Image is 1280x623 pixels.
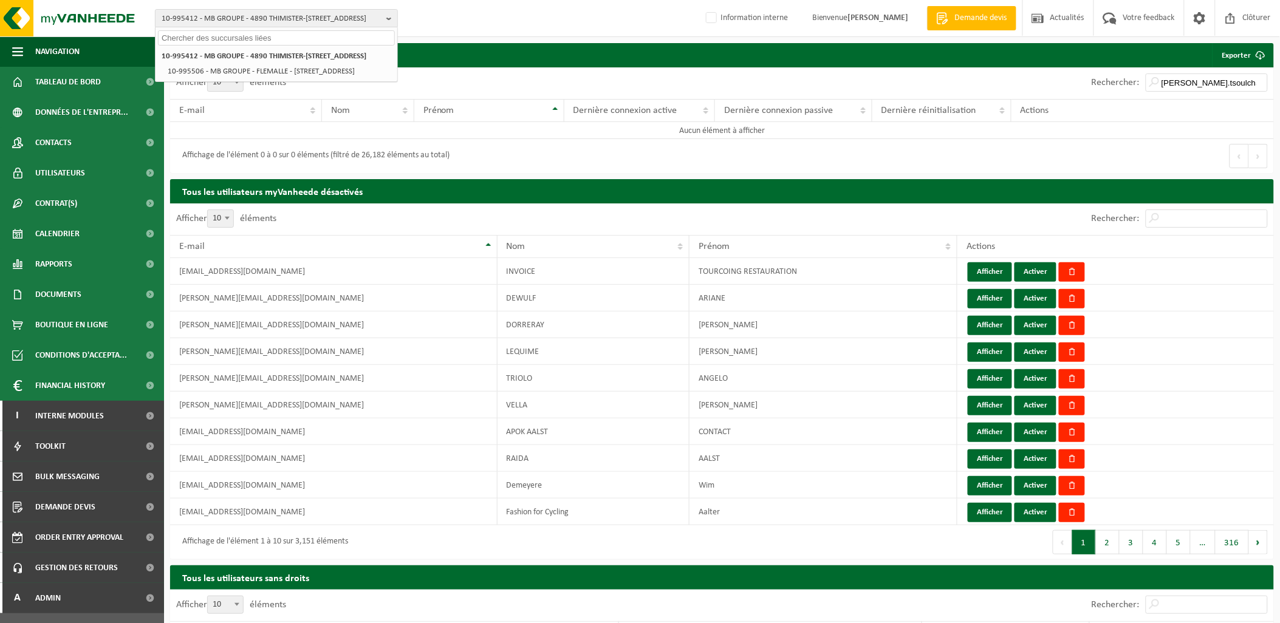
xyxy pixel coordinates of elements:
[208,596,243,613] span: 10
[170,499,498,525] td: [EMAIL_ADDRESS][DOMAIN_NAME]
[498,338,690,365] td: LEQUIME
[968,262,1012,282] button: Afficher
[1021,106,1049,115] span: Actions
[1015,342,1056,362] button: Activer
[176,600,286,610] label: Afficher éléments
[1213,43,1273,67] a: Exporter
[170,122,1274,139] td: Aucun élément à afficher
[1053,530,1072,554] button: Previous
[35,279,81,310] span: Documents
[690,499,957,525] td: Aalter
[35,67,101,97] span: Tableau de bord
[35,340,127,370] span: Conditions d'accepta...
[179,106,205,115] span: E-mail
[690,472,957,499] td: Wim
[1120,530,1143,554] button: 3
[170,565,1274,589] h2: Tous les utilisateurs sans droits
[35,461,100,492] span: Bulk Messaging
[208,210,233,227] span: 10
[690,418,957,445] td: CONTACT
[1216,530,1249,554] button: 316
[12,401,23,431] span: I
[35,522,123,553] span: Order entry approval
[35,36,80,67] span: Navigation
[162,10,382,28] span: 10-995412 - MB GROUPE - 4890 THIMISTER-[STREET_ADDRESS]
[12,583,23,613] span: A
[881,106,976,115] span: Dernière réinitialisation
[498,285,690,311] td: DEWULF
[573,106,677,115] span: Dernière connexion active
[162,52,366,60] strong: 10-995412 - MB GROUPE - 4890 THIMISTER-[STREET_ADDRESS]
[690,258,957,285] td: TOURCOING RESTAURATION
[1015,262,1056,282] button: Activer
[35,492,95,522] span: Demande devis
[331,106,350,115] span: Nom
[170,445,498,472] td: [EMAIL_ADDRESS][DOMAIN_NAME]
[170,179,1274,203] h2: Tous les utilisateurs myVanheede désactivés
[207,209,234,228] span: 10
[968,369,1012,389] button: Afficher
[968,316,1012,335] button: Afficher
[1015,423,1056,442] button: Activer
[703,9,788,27] label: Information interne
[1015,369,1056,389] button: Activer
[164,64,395,79] li: 10-995506 - MB GROUPE - FLEMALLE - [STREET_ADDRESS]
[1015,396,1056,415] button: Activer
[35,158,85,188] span: Utilisateurs
[498,472,690,499] td: Demeyere
[968,289,1012,308] button: Afficher
[170,258,498,285] td: [EMAIL_ADDRESS][DOMAIN_NAME]
[690,311,957,338] td: [PERSON_NAME]
[1191,530,1216,554] span: …
[35,431,66,461] span: Toolkit
[699,242,730,251] span: Prénom
[1015,503,1056,522] button: Activer
[155,9,398,27] button: 10-995412 - MB GROUPE - 4890 THIMISTER-[STREET_ADDRESS]
[1167,530,1191,554] button: 5
[35,553,118,583] span: Gestion des retours
[170,365,498,392] td: [PERSON_NAME][EMAIL_ADDRESS][DOMAIN_NAME]
[690,285,957,311] td: ARIANE
[207,596,244,614] span: 10
[1092,601,1140,610] label: Rechercher:
[1143,530,1167,554] button: 4
[1015,476,1056,495] button: Activer
[1092,214,1140,224] label: Rechercher:
[176,214,276,223] label: Afficher éléments
[724,106,833,115] span: Dernière connexion passive
[1015,289,1056,308] button: Activer
[170,472,498,499] td: [EMAIL_ADDRESS][DOMAIN_NAME]
[690,365,957,392] td: ANGELO
[170,311,498,338] td: [PERSON_NAME][EMAIL_ADDRESS][DOMAIN_NAME]
[35,583,61,613] span: Admin
[848,13,909,22] strong: [PERSON_NAME]
[498,418,690,445] td: APOK AALST
[927,6,1016,30] a: Demande devis
[35,128,72,158] span: Contacts
[35,310,108,340] span: Boutique en ligne
[968,423,1012,442] button: Afficher
[35,249,72,279] span: Rapports
[498,445,690,472] td: RAIDA
[1092,78,1140,88] label: Rechercher:
[35,97,128,128] span: Données de l'entrepr...
[507,242,525,251] span: Nom
[207,73,244,92] span: 10
[176,145,450,167] div: Affichage de l'élément 0 à 0 sur 0 éléments (filtré de 26,182 éléments au total)
[967,242,995,251] span: Actions
[968,342,1012,362] button: Afficher
[170,338,498,365] td: [PERSON_NAME][EMAIL_ADDRESS][DOMAIN_NAME]
[690,445,957,472] td: AALST
[1230,144,1249,168] button: Previous
[952,12,1010,24] span: Demande devis
[208,74,243,91] span: 10
[35,370,105,401] span: Financial History
[176,78,286,87] label: Afficher éléments
[498,365,690,392] td: TRIOLO
[35,219,80,249] span: Calendrier
[968,449,1012,469] button: Afficher
[1015,449,1056,469] button: Activer
[1072,530,1096,554] button: 1
[968,476,1012,495] button: Afficher
[1249,144,1268,168] button: Next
